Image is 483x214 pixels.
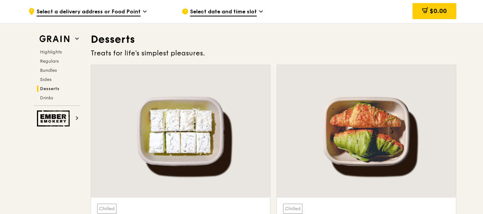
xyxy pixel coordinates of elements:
[40,86,59,91] span: Desserts
[40,95,53,101] span: Drinks
[40,77,51,82] span: Sides
[91,32,456,46] h3: Desserts
[37,8,141,16] span: Select a delivery address or Food Point
[97,204,117,214] div: Chilled
[37,32,72,46] img: Grain web logo
[190,8,257,16] span: Select date and time slot
[430,7,447,15] span: $0.00
[40,49,62,55] span: Highlights
[40,58,59,64] span: Regulars
[40,68,57,73] span: Bundles
[283,204,302,214] div: Chilled
[37,110,72,126] img: Ember Smokery web logo
[91,48,456,58] div: Treats for life's simplest pleasures.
